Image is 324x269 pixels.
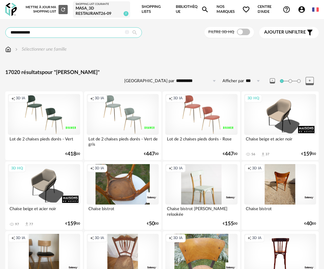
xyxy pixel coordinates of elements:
span: 3D IA [252,166,262,171]
span: 2 [124,11,128,16]
span: Centre d'aideHelp Circle Outline icon [258,5,290,14]
div: Chaise beige et acier noir [244,135,316,148]
span: 3D IA [173,96,183,101]
label: [GEOGRAPHIC_DATA] par [124,78,174,84]
label: Afficher par [222,78,244,84]
div: 17020 résultats [5,69,319,76]
span: Heart Outline icon [242,6,250,13]
div: Chaise beige et acier noir [8,205,80,218]
span: Help Circle Outline icon [283,6,290,13]
div: Chaise bistrot [87,205,159,218]
div: € 00 [65,152,80,156]
span: 159 [67,222,76,226]
button: Ajouter unfiltre Filter icon [259,27,319,38]
span: Filter icon [306,29,314,37]
span: 447 [146,152,155,156]
div: € 00 [65,222,80,226]
img: svg+xml;base64,PHN2ZyB3aWR0aD0iMTYiIGhlaWdodD0iMTciIHZpZXdCb3g9IjAgMCAxNiAxNyIgZmlsbD0ibm9uZSIgeG... [5,46,11,53]
div: € 00 [223,152,238,156]
span: Creation icon [90,236,94,241]
div: € 00 [147,222,159,226]
span: Account Circle icon [298,6,306,13]
div: 97 [15,222,19,226]
span: 3D IA [95,236,104,241]
span: Creation icon [169,166,173,171]
div: Sélectionner une famille [14,46,67,53]
span: Magnify icon [201,6,209,13]
span: Account Circle icon [298,6,309,13]
a: Creation icon 3D IA Chaise bistrot €5000 [84,161,162,230]
img: fr [312,6,319,13]
span: 418 [67,152,76,156]
div: € 00 [223,222,238,226]
div: Shopping List courante [76,3,127,6]
span: filtre [264,30,306,35]
span: Creation icon [11,96,15,101]
a: 3D HQ Chaise beige et acier noir 56 Download icon 37 €15900 [242,91,319,160]
span: Creation icon [247,166,251,171]
div: 3D HQ [8,164,26,173]
a: Creation icon 3D IA Chaise bistrot [PERSON_NAME] relookée €15500 [163,161,240,230]
span: 3D IA [16,236,25,241]
span: pour "[PERSON_NAME]" [42,70,100,75]
span: 3D IA [252,236,262,241]
span: 3D IA [95,96,104,101]
span: 50 [149,222,155,226]
span: Creation icon [11,236,15,241]
span: 3D IA [173,166,183,171]
div: 56 [251,152,255,156]
div: Lot de 2 chaises pieds dorés - Vert de gris [87,135,159,148]
div: Chaise bistrot [244,205,316,218]
span: 40 [306,222,312,226]
div: € 00 [301,152,316,156]
span: Download icon [24,222,29,227]
span: 159 [303,152,312,156]
span: 447 [225,152,234,156]
a: 3D HQ Chaise beige et acier noir 97 Download icon 77 €15900 [5,161,83,230]
div: Lot de 2 chaises pieds dorés - Rose [165,135,238,148]
span: Creation icon [90,96,94,101]
span: Refresh icon [60,8,66,11]
span: 3D IA [95,166,104,171]
img: OXP [5,3,17,16]
span: 3D IA [173,236,183,241]
span: Creation icon [90,166,94,171]
div: Mettre à jour ma Shopping List [26,5,68,14]
div: 37 [266,152,269,156]
span: Creation icon [169,96,173,101]
div: € 00 [144,152,159,156]
span: Creation icon [169,236,173,241]
div: MASA_3D RESTAURANT26-09 [76,6,127,16]
span: Filtre 3D HQ [208,30,234,34]
a: Creation icon 3D IA Lot de 2 chaises pieds dorés - Rose €44700 [163,91,240,160]
a: Shopping List courante MASA_3D RESTAURANT26-09 2 [76,3,127,16]
span: Creation icon [247,236,251,241]
span: 3D IA [16,96,25,101]
div: 3D HQ [244,94,262,103]
div: Lot de 2 chaises pieds dorés - Vert [8,135,80,148]
div: Chaise bistrot [PERSON_NAME] relookée [165,205,238,218]
div: 77 [29,222,33,226]
a: Creation icon 3D IA Lot de 2 chaises pieds dorés - Vert de gris €44700 [84,91,162,160]
a: Creation icon 3D IA Chaise bistrot €4000 [242,161,319,230]
span: 155 [225,222,234,226]
div: € 00 [304,222,316,226]
span: Download icon [261,152,266,157]
span: Ajouter un [264,30,292,35]
img: svg+xml;base64,PHN2ZyB3aWR0aD0iMTYiIGhlaWdodD0iMTYiIHZpZXdCb3g9IjAgMCAxNiAxNiIgZmlsbD0ibm9uZSIgeG... [14,46,19,53]
a: Creation icon 3D IA Lot de 2 chaises pieds dorés - Vert €41800 [5,91,83,160]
